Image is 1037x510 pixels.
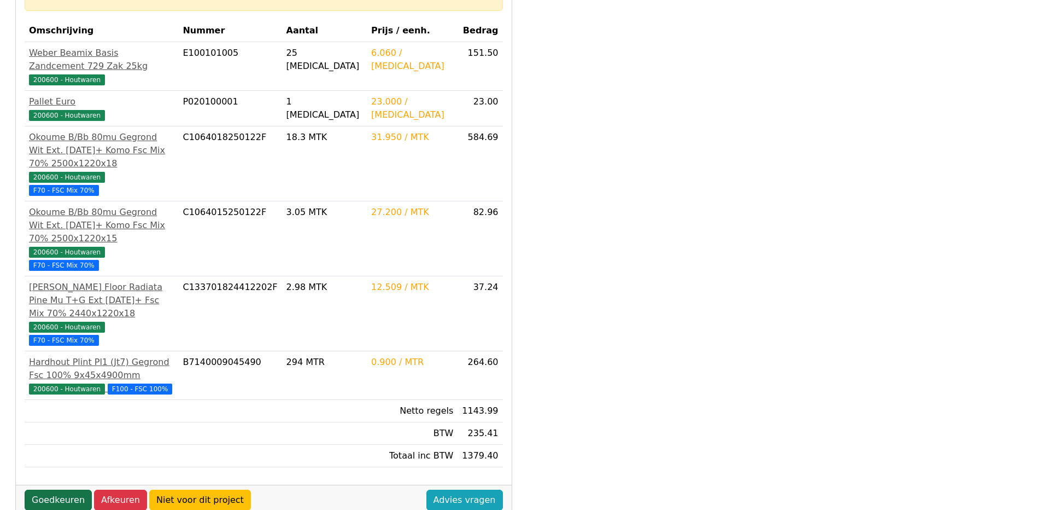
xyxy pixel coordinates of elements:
[458,351,502,400] td: 264.60
[29,185,99,196] span: F70 - FSC Mix 70%
[29,260,99,271] span: F70 - FSC Mix 70%
[29,281,174,320] div: [PERSON_NAME] Floor Radiata Pine Mu T+G Ext [DATE]+ Fsc Mix 70% 2440x1220x18
[178,20,282,42] th: Nummer
[29,335,99,346] span: F70 - FSC Mix 70%
[29,47,174,73] div: Weber Beamix Basis Zandcement 729 Zak 25kg
[367,445,458,467] td: Totaal inc BTW
[367,422,458,445] td: BTW
[29,356,174,382] div: Hardhout Plint Pl1 (Jt7) Gegrond Fsc 100% 9x45x4900mm
[108,384,172,395] span: F100 - FSC 100%
[29,95,174,108] div: Pallet Euro
[458,422,502,445] td: 235.41
[29,131,174,170] div: Okoume B/Bb 80mu Gegrond Wit Ext. [DATE]+ Komo Fsc Mix 70% 2500x1220x18
[371,356,453,369] div: 0.900 / MTR
[29,206,174,245] div: Okoume B/Bb 80mu Gegrond Wit Ext. [DATE]+ Komo Fsc Mix 70% 2500x1220x15
[29,74,105,85] span: 200600 - Houtwaren
[29,356,174,395] a: Hardhout Plint Pl1 (Jt7) Gegrond Fsc 100% 9x45x4900mm200600 - Houtwaren F100 - FSC 100%
[458,91,502,126] td: 23.00
[286,95,363,121] div: 1 [MEDICAL_DATA]
[367,20,458,42] th: Prijs / eenh.
[458,201,502,276] td: 82.96
[371,131,453,144] div: 31.950 / MTK
[371,95,453,121] div: 23.000 / [MEDICAL_DATA]
[29,47,174,86] a: Weber Beamix Basis Zandcement 729 Zak 25kg200600 - Houtwaren
[286,131,363,144] div: 18.3 MTK
[367,400,458,422] td: Netto regels
[458,276,502,351] td: 37.24
[178,276,282,351] td: C133701824412202F
[29,95,174,121] a: Pallet Euro200600 - Houtwaren
[286,47,363,73] div: 25 [MEDICAL_DATA]
[458,400,502,422] td: 1143.99
[29,384,105,395] span: 200600 - Houtwaren
[29,131,174,196] a: Okoume B/Bb 80mu Gegrond Wit Ext. [DATE]+ Komo Fsc Mix 70% 2500x1220x18200600 - Houtwaren F70 - F...
[29,110,105,121] span: 200600 - Houtwaren
[178,351,282,400] td: B7140009045490
[286,281,363,294] div: 2.98 MTK
[286,356,363,369] div: 294 MTR
[29,281,174,346] a: [PERSON_NAME] Floor Radiata Pine Mu T+G Ext [DATE]+ Fsc Mix 70% 2440x1220x18200600 - Houtwaren F7...
[458,20,502,42] th: Bedrag
[371,206,453,219] div: 27.200 / MTK
[458,42,502,91] td: 151.50
[178,91,282,126] td: P020100001
[458,445,502,467] td: 1379.40
[178,42,282,91] td: E100101005
[29,172,105,183] span: 200600 - Houtwaren
[458,126,502,201] td: 584.69
[178,126,282,201] td: C1064018250122F
[29,247,105,258] span: 200600 - Houtwaren
[371,47,453,73] div: 6.060 / [MEDICAL_DATA]
[178,201,282,276] td: C1064015250122F
[286,206,363,219] div: 3.05 MTK
[371,281,453,294] div: 12.509 / MTK
[282,20,367,42] th: Aantal
[29,322,105,333] span: 200600 - Houtwaren
[25,20,178,42] th: Omschrijving
[29,206,174,271] a: Okoume B/Bb 80mu Gegrond Wit Ext. [DATE]+ Komo Fsc Mix 70% 2500x1220x15200600 - Houtwaren F70 - F...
